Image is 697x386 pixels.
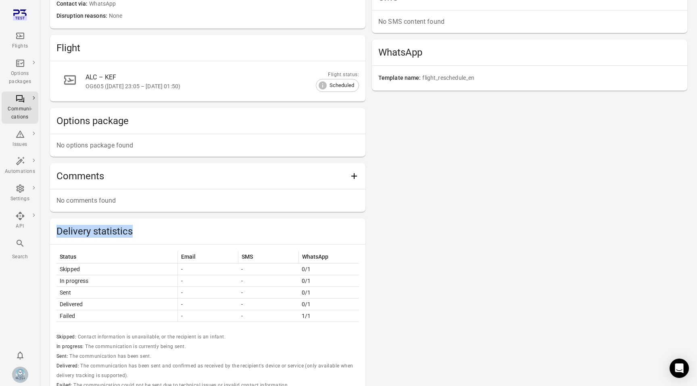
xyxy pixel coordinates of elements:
[670,359,689,378] div: Open Intercom Messenger
[238,275,298,287] td: -
[298,264,359,275] td: 0/1
[2,127,38,151] a: Issues
[2,56,38,88] a: Options packages
[177,299,238,310] td: -
[69,353,151,359] span: The communication has been sent.
[5,105,35,121] div: Communi-cations
[56,353,69,359] span: Sent:
[2,236,38,263] button: Search
[316,71,359,79] div: Flight status:
[346,168,362,184] button: Add comment
[12,347,28,363] button: Notifications
[5,222,35,230] div: API
[177,310,238,322] td: -
[238,299,298,310] td: -
[325,82,359,90] span: Scheduled
[2,181,38,205] a: Settings
[298,251,359,263] th: WhatsApp
[378,46,681,59] h2: WhatsApp
[2,154,38,178] a: Automations
[56,170,346,183] h2: Comments
[238,264,298,275] td: -
[177,251,238,263] th: Email
[5,168,35,176] div: Automations
[9,363,31,386] button: Elsa Mjöll [Mjoll Airways]
[2,29,38,53] a: Flights
[378,74,422,83] span: Template name
[86,73,340,82] div: ALC – KEF
[5,141,35,149] div: Issues
[56,344,85,349] span: In progress:
[86,82,340,90] div: OG605 ([DATE] 23:05 – [DATE] 01:50)
[56,310,177,322] td: Failed
[238,310,298,322] td: -
[56,363,353,378] span: The communication has been sent and confirmed as received by the recipient's device or service (o...
[422,74,681,83] span: flight_reschedule_en
[2,209,38,233] a: API
[2,91,38,124] a: Communi-cations
[177,264,238,275] td: -
[56,251,177,263] th: Status
[56,251,359,322] table: Communication delivery statistics
[56,68,359,95] a: ALC – KEFOG605 ([DATE] 23:05 – [DATE] 01:50)
[12,367,28,383] img: Mjoll-Airways-Logo.webp
[56,334,78,340] span: Skipped:
[56,287,177,299] td: Sent
[378,17,681,27] p: No SMS content found
[56,114,359,127] h2: Options package
[5,70,35,86] div: Options packages
[238,251,298,263] th: SMS
[298,299,359,310] td: 0/1
[56,12,109,21] span: Disruption reasons
[5,42,35,50] div: Flights
[85,344,186,349] span: The communication is currently being sent.
[56,42,359,54] h2: Flight
[5,195,35,203] div: Settings
[56,196,359,205] p: No comments found
[238,287,298,299] td: -
[56,225,359,238] h2: Delivery statistics
[177,275,238,287] td: -
[298,287,359,299] td: 0/1
[56,363,80,369] span: Delivered:
[78,334,225,340] span: Contact information is unavailable, or the recipient is an infant.
[56,264,177,275] td: Skipped
[56,141,359,150] p: No options package found
[56,299,177,310] td: Delivered
[298,275,359,287] td: 0/1
[298,310,359,322] td: 1/1
[56,275,177,287] td: In progress
[177,287,238,299] td: -
[5,253,35,261] div: Search
[109,12,359,21] span: None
